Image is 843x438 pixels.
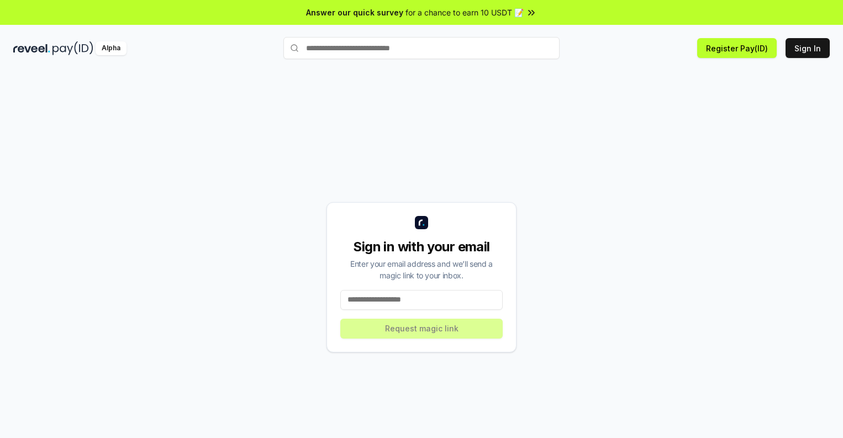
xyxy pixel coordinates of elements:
span: for a chance to earn 10 USDT 📝 [405,7,524,18]
button: Register Pay(ID) [697,38,777,58]
img: reveel_dark [13,41,50,55]
div: Sign in with your email [340,238,503,256]
span: Answer our quick survey [306,7,403,18]
div: Alpha [96,41,127,55]
button: Sign In [786,38,830,58]
img: logo_small [415,216,428,229]
div: Enter your email address and we’ll send a magic link to your inbox. [340,258,503,281]
img: pay_id [52,41,93,55]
